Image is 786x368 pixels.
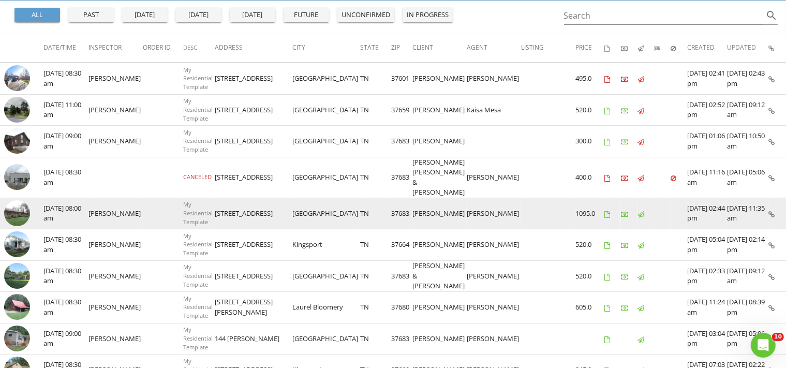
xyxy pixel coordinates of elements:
td: [PERSON_NAME] [88,229,143,261]
button: [DATE] [122,8,168,22]
td: [STREET_ADDRESS] [215,94,292,126]
img: image_processing2025082682zj4kgh.jpeg [4,200,30,226]
button: unconfirmed [337,8,394,22]
td: [DATE] 08:00 am [43,198,88,229]
td: [PERSON_NAME] [412,63,467,95]
td: TN [360,94,391,126]
td: [GEOGRAPHIC_DATA] [292,260,360,292]
th: Agent: Not sorted. [467,34,521,63]
span: Agent [467,43,487,52]
th: Client: Not sorted. [412,34,467,63]
td: [PERSON_NAME] [467,229,521,261]
td: [PERSON_NAME] [88,260,143,292]
td: [DATE] 09:00 am [43,126,88,157]
td: 520.0 [575,94,604,126]
span: My Residential Template [183,200,213,226]
th: Updated: Not sorted. [727,34,768,63]
td: TN [360,198,391,229]
td: [GEOGRAPHIC_DATA] [292,94,360,126]
div: future [288,10,325,20]
th: Agreements signed: Not sorted. [604,34,621,63]
td: [PERSON_NAME] [467,323,521,355]
td: [PERSON_NAME] [88,292,143,323]
span: Date/Time [43,43,76,52]
th: State: Not sorted. [360,34,391,63]
span: My Residential Template [183,66,213,91]
th: Submitted: Not sorted. [654,34,671,63]
td: [DATE] 05:04 pm [687,229,727,261]
td: [PERSON_NAME] [PERSON_NAME] & [PERSON_NAME] [412,157,467,198]
td: 37664 [391,229,412,261]
td: [GEOGRAPHIC_DATA] [292,198,360,229]
img: streetview [4,164,30,190]
td: [DATE] 02:41 pm [687,63,727,95]
td: [PERSON_NAME] [467,63,521,95]
td: [PERSON_NAME] [412,198,467,229]
img: streetview [4,97,30,123]
td: 37601 [391,63,412,95]
button: future [284,8,329,22]
td: [PERSON_NAME] [88,126,143,157]
div: in progress [407,10,449,20]
th: Zip: Not sorted. [391,34,412,63]
td: 605.0 [575,292,604,323]
td: [PERSON_NAME] [88,63,143,95]
td: [GEOGRAPHIC_DATA] [292,63,360,95]
td: TN [360,323,391,355]
td: 37683 [391,260,412,292]
td: [DATE] 09:00 am [43,323,88,355]
td: [DATE] 08:30 am [43,63,88,95]
td: [STREET_ADDRESS][PERSON_NAME] [215,292,292,323]
td: [PERSON_NAME] [467,157,521,198]
span: Updated [727,43,756,52]
td: 37680 [391,292,412,323]
span: My Residential Template [183,326,213,351]
img: image_processing2025081382kkftjo.jpeg [4,326,30,351]
td: [STREET_ADDRESS] [215,63,292,95]
td: 37683 [391,198,412,229]
span: Inspector [88,43,122,52]
span: My Residential Template [183,128,213,154]
td: [PERSON_NAME] [412,126,467,157]
td: 400.0 [575,157,604,198]
input: Search [564,7,764,24]
td: 37659 [391,94,412,126]
td: [STREET_ADDRESS] [215,229,292,261]
th: Address: Not sorted. [215,34,292,63]
div: past [72,10,110,20]
th: Order ID: Not sorted. [143,34,183,63]
td: [DATE] 08:30 am [43,260,88,292]
td: [PERSON_NAME] [412,323,467,355]
span: Order ID [143,43,171,52]
td: [PERSON_NAME] [467,292,521,323]
th: Desc: Not sorted. [183,34,215,63]
td: 37683 [391,126,412,157]
img: streetview [4,65,30,91]
button: all [14,8,60,22]
td: [PERSON_NAME] [467,260,521,292]
td: [PERSON_NAME] [88,323,143,355]
img: image_processing2025021878eulw6r.jpeg [4,128,30,154]
td: [PERSON_NAME] [88,198,143,229]
td: [DATE] 09:12 am [727,260,768,292]
td: 495.0 [575,63,604,95]
td: [GEOGRAPHIC_DATA] [292,157,360,198]
td: [DATE] 10:50 am [727,126,768,157]
td: [PERSON_NAME] [88,94,143,126]
i: search [765,9,778,22]
td: [PERSON_NAME] & [PERSON_NAME] [412,260,467,292]
td: [STREET_ADDRESS] [215,126,292,157]
td: [DATE] 05:06 am [727,157,768,198]
span: Listing [521,43,544,52]
span: State [360,43,379,52]
td: 37683 [391,323,412,355]
span: My Residential Template [183,263,213,288]
th: Published: Not sorted. [637,34,654,63]
td: [DATE] 11:24 am [687,292,727,323]
button: [DATE] [230,8,275,22]
td: Kingsport [292,229,360,261]
td: [DATE] 03:04 pm [687,323,727,355]
span: Zip [391,43,400,52]
td: [DATE] 08:30 am [43,292,88,323]
span: Address [215,43,243,52]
